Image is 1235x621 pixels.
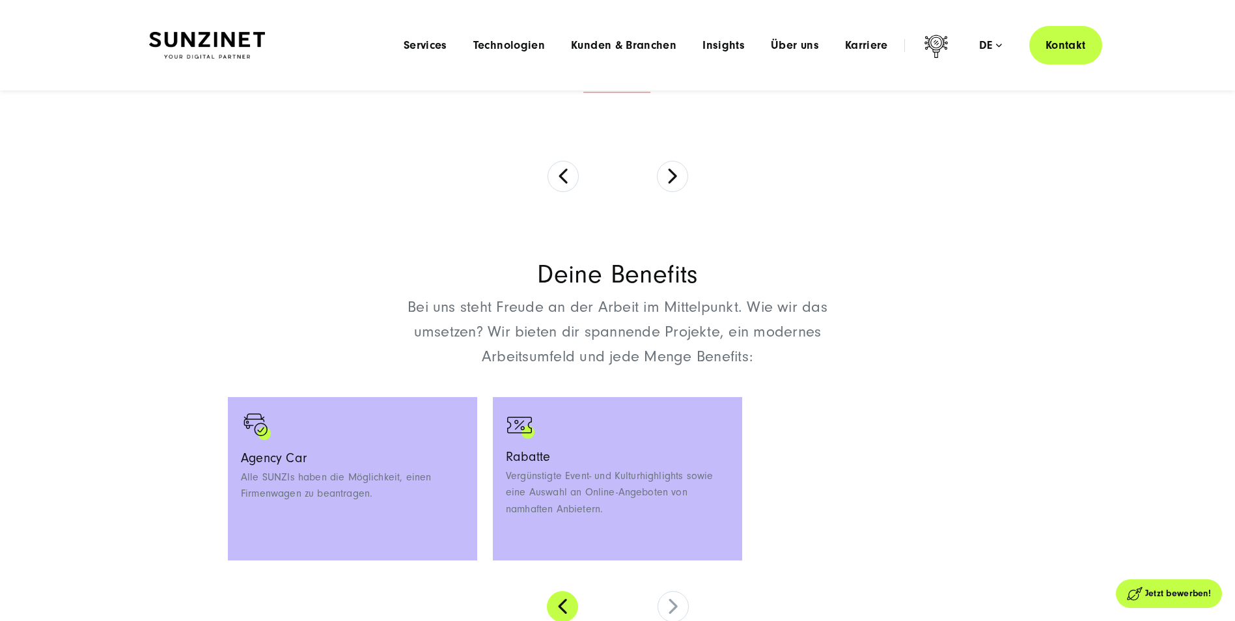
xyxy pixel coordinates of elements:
p: Vergünstigte Event- und Kulturhighlights sowie eine Auswahl an Online-Angeboten von namhaften Anb... [506,468,729,518]
h2: Deine Benefits [387,262,849,287]
img: SUNZINET Full Service Digital Agentur [149,32,265,59]
p: Alle SUNZIs haben die Möglichkeit, einen Firmenwagen zu beantragen. [241,469,464,503]
a: Kunden & Branchen [571,39,676,52]
img: discount [506,410,537,441]
a: Technologien [473,39,545,52]
h3: Rabatte [506,450,729,464]
h3: Agency Car [241,452,464,465]
a: Services [404,39,447,52]
a: Jetzt bewerben! [1116,579,1222,608]
a: Kontakt [1029,26,1102,64]
div: de [979,39,1002,52]
button: Next [657,161,688,192]
button: Previous [548,161,579,192]
p: Bei uns steht Freude an der Arbeit im Mittelpunkt. Wie wir das umsetzen? Wir bieten dir spannende... [387,295,849,370]
img: Ein Auto mit einem Haken in einem Kreis [241,410,273,443]
a: Karriere [845,39,888,52]
a: Insights [702,39,745,52]
a: Über uns [771,39,819,52]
